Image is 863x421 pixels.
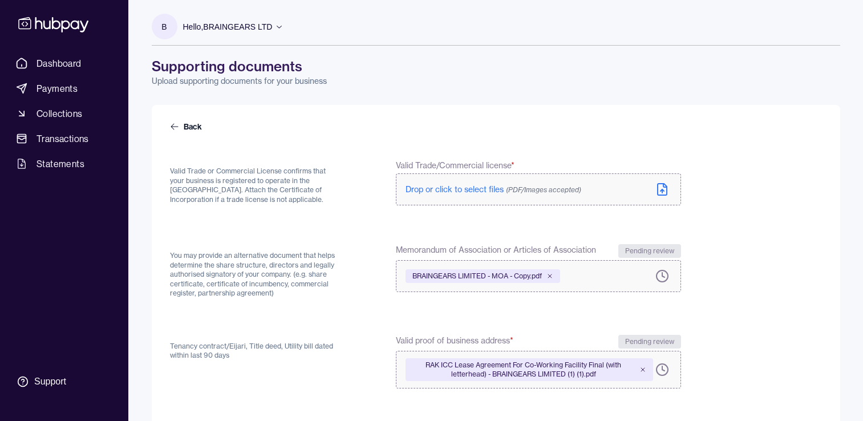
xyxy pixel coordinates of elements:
div: Pending review [618,335,681,349]
span: Memorandum of Association or Articles of Association [396,244,596,258]
span: Statements [37,157,84,171]
span: Transactions [37,132,89,145]
span: Collections [37,107,82,120]
span: Drop or click to select files [406,184,581,195]
a: Back [170,121,204,132]
span: Valid proof of business address [396,335,513,349]
span: Valid Trade/Commercial license [396,160,514,171]
span: Payments [37,82,78,95]
span: (PDF/Images accepted) [506,185,581,194]
span: BRAINGEARS LIMITED - MOA - Copy.pdf [412,272,542,281]
div: Pending review [618,244,681,258]
p: Tenancy contract/Eijari, Title deed, Utility bill dated within last 90 days [170,342,342,361]
a: Statements [11,153,117,174]
div: Support [34,375,66,388]
p: Valid Trade or Commercial License confirms that your business is registered to operate in the [GE... [170,167,342,204]
span: RAK ICC Lease Agreement For Co-Working Facility Final (with letterhead) - BRAINGEARS LIMITED (1) ... [412,361,634,379]
p: Upload supporting documents for your business [152,75,840,87]
a: Transactions [11,128,117,149]
a: Dashboard [11,53,117,74]
p: You may provide an alternative document that helps determine the share structure, directors and l... [170,251,342,298]
a: Collections [11,103,117,124]
p: B [161,21,167,33]
a: Support [11,370,117,394]
a: Payments [11,78,117,99]
h1: Supporting documents [152,57,840,75]
span: Dashboard [37,56,82,70]
p: Hello, BRAINGEARS LTD [183,21,273,33]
